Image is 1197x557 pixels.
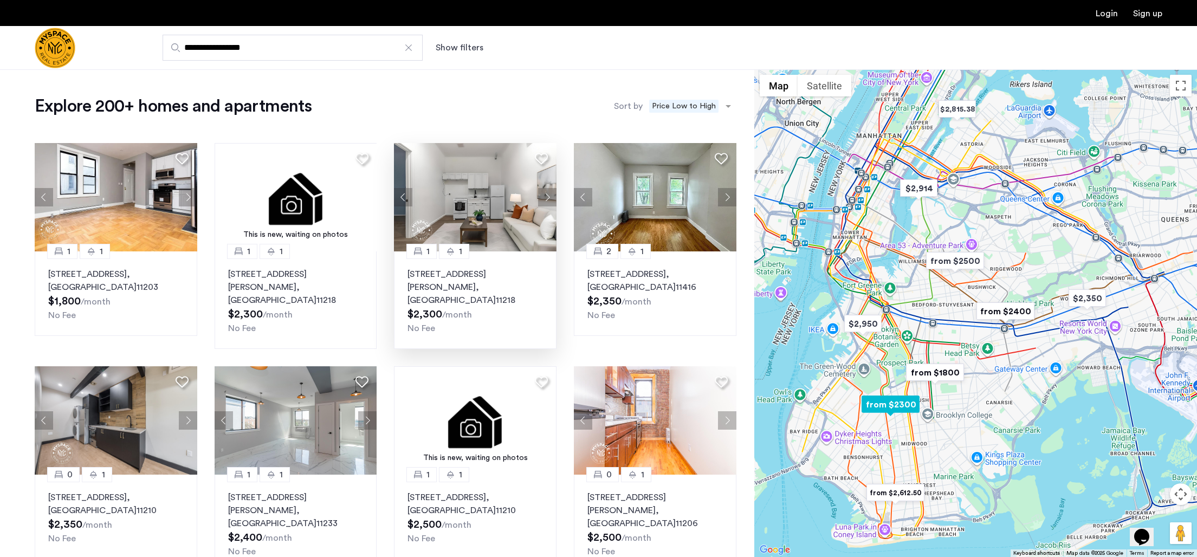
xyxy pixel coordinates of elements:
span: 0 [67,468,73,481]
button: Map camera controls [1170,483,1192,505]
div: from $1800 [902,360,968,385]
sub: /month [622,297,651,306]
a: Cazamio Logo [35,28,75,68]
p: [STREET_ADDRESS][PERSON_NAME] 11206 [587,491,723,530]
div: This is new, waiting on photos [399,452,551,464]
img: a8b926f1-9a91-4e5e-b036-feb4fe78ee5d_638850847483284209.jpeg [394,143,557,251]
span: $2,400 [228,532,262,543]
span: 1 [640,245,644,258]
span: No Fee [228,324,256,333]
span: 1 [459,468,462,481]
span: $1,800 [48,296,81,307]
span: 1 [426,468,430,481]
div: $2,914 [896,176,942,200]
img: 8515455b-be52-4141-8a40-4c35d33cf98b_638870814355856179.jpeg [574,143,736,251]
span: $2,500 [407,519,442,530]
sub: /month [622,534,651,542]
sub: /month [82,521,112,529]
span: 2 [606,245,611,258]
span: No Fee [228,547,256,556]
span: 1 [459,245,462,258]
button: Previous apartment [35,188,53,206]
span: No Fee [48,311,76,320]
span: $2,350 [587,296,622,307]
a: Report a map error [1150,549,1194,557]
div: $2,350 [1064,286,1110,310]
span: No Fee [407,324,435,333]
sub: /month [442,521,471,529]
span: 1 [280,245,283,258]
p: [STREET_ADDRESS][PERSON_NAME] 11218 [228,268,364,307]
span: $2,500 [587,532,622,543]
iframe: chat widget [1130,514,1164,546]
button: Show satellite imagery [798,75,851,96]
span: 1 [100,245,103,258]
span: 1 [67,245,70,258]
span: $2,350 [48,519,82,530]
img: 1996_638233989275640894.jpeg [215,366,377,475]
div: from $2,612.50 [862,481,929,505]
div: $2,950 [840,312,886,336]
img: logo [35,28,75,68]
sub: /month [262,534,292,542]
span: 1 [426,245,430,258]
button: Next apartment [538,188,557,206]
div: from $2300 [857,392,924,417]
span: Price Low to High [649,100,719,113]
a: This is new, waiting on photos [215,143,377,251]
a: Terms (opens in new tab) [1130,549,1144,557]
span: 1 [641,468,644,481]
button: Previous apartment [574,411,592,430]
button: Toggle fullscreen view [1170,75,1192,96]
button: Drag Pegman onto the map to open Street View [1170,522,1192,544]
a: 11[STREET_ADDRESS][PERSON_NAME], [GEOGRAPHIC_DATA]11218No Fee [394,251,557,349]
button: Next apartment [179,188,197,206]
sub: /month [442,310,472,319]
img: Google [757,543,793,557]
div: from $2400 [972,299,1039,323]
sub: /month [81,297,111,306]
p: [STREET_ADDRESS] 11210 [407,491,543,517]
p: [STREET_ADDRESS] 11210 [48,491,184,517]
button: Keyboard shortcuts [1013,549,1060,557]
a: 11[STREET_ADDRESS], [GEOGRAPHIC_DATA]11203No Fee [35,251,197,336]
h1: Explore 200+ homes and apartments [35,95,312,117]
p: [STREET_ADDRESS][PERSON_NAME] 11218 [407,268,543,307]
p: [STREET_ADDRESS][PERSON_NAME] 11233 [228,491,364,530]
ng-select: sort-apartment [645,96,736,116]
span: No Fee [407,534,435,543]
button: Next apartment [358,411,377,430]
button: Next apartment [718,411,736,430]
a: This is new, waiting on photos [394,366,557,475]
label: Sort by [614,100,643,113]
span: $2,300 [407,309,442,320]
sub: /month [263,310,293,319]
a: 11[STREET_ADDRESS][PERSON_NAME], [GEOGRAPHIC_DATA]11218No Fee [215,251,377,349]
input: Apartment Search [163,35,423,61]
button: Next apartment [718,188,736,206]
div: This is new, waiting on photos [220,229,372,241]
a: Open this area in Google Maps (opens a new window) [757,543,793,557]
span: No Fee [48,534,76,543]
span: 0 [606,468,612,481]
span: 1 [247,468,250,481]
a: 21[STREET_ADDRESS], [GEOGRAPHIC_DATA]11416No Fee [574,251,736,336]
p: [STREET_ADDRESS] 11203 [48,268,184,294]
a: Registration [1133,9,1162,18]
img: 2.gif [394,366,557,475]
button: Show street map [760,75,798,96]
span: 1 [102,468,105,481]
p: [STREET_ADDRESS] 11416 [587,268,723,294]
div: from $2500 [922,249,988,273]
button: Previous apartment [574,188,592,206]
button: Previous apartment [215,411,233,430]
img: a8b926f1-9a91-4e5e-b036-feb4fe78ee5d_638897719958967181.jpeg [35,366,197,475]
button: Previous apartment [35,411,53,430]
button: Next apartment [179,411,197,430]
button: Previous apartment [394,188,412,206]
span: 1 [280,468,283,481]
span: 1 [247,245,250,258]
div: $2,815.38 [934,97,980,121]
img: a8b926f1-9a91-4e5e-b036-feb4fe78ee5d_638880945617247159.jpeg [35,143,197,251]
a: Login [1096,9,1118,18]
